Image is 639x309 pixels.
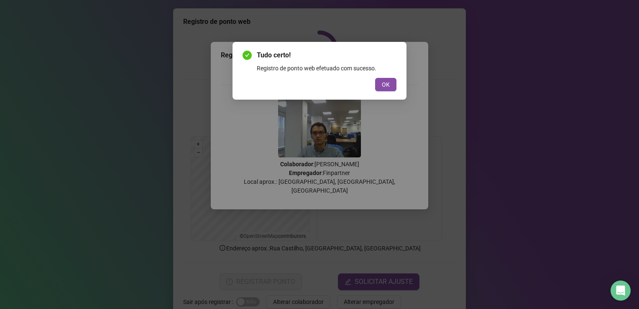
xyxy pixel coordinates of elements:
[257,50,396,60] span: Tudo certo!
[611,281,631,301] div: Open Intercom Messenger
[382,80,390,89] span: OK
[257,64,396,73] div: Registro de ponto web efetuado com sucesso.
[243,51,252,60] span: check-circle
[375,78,396,91] button: OK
